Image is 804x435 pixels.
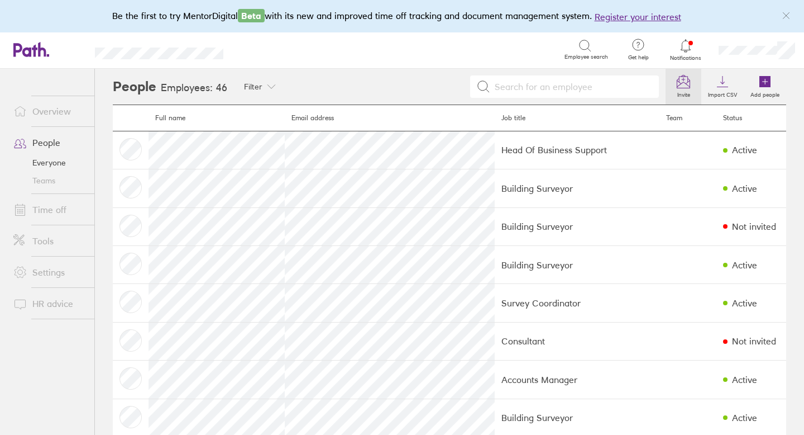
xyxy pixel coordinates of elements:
div: Active [732,375,757,385]
div: Active [732,413,757,423]
td: Accounts Manager [495,361,659,399]
span: Notifications [668,55,704,62]
td: Head Of Business Support [495,131,659,169]
div: Not invited [732,336,776,346]
div: Search [253,44,282,54]
h3: Employees: 46 [161,82,227,94]
a: People [4,131,94,154]
a: HR advice [4,292,94,315]
div: Active [732,183,757,193]
div: Active [732,145,757,155]
div: Not invited [732,221,776,231]
label: Invite [671,88,697,98]
th: Team [659,105,716,131]
label: Add people [744,88,786,98]
td: Survey Coordinator [495,284,659,322]
span: Filter [244,82,262,91]
a: Everyone [4,154,94,172]
h2: People [113,69,156,105]
td: Building Surveyor [495,169,659,207]
a: Notifications [668,38,704,62]
button: Register your interest [595,10,681,23]
th: Status [716,105,787,131]
a: Invite [666,69,701,105]
a: Time off [4,198,94,221]
div: Active [732,260,757,270]
span: Get help [620,54,657,61]
a: Import CSV [701,69,744,105]
a: Overview [4,100,94,122]
td: Building Surveyor [495,207,659,245]
span: Beta [238,9,265,22]
th: Job title [495,105,659,131]
th: Email address [285,105,495,131]
td: Building Surveyor [495,246,659,284]
a: Add people [744,69,786,105]
a: Settings [4,261,94,283]
td: Consultant [495,322,659,360]
div: Active [732,298,757,308]
a: Teams [4,172,94,190]
a: Tools [4,230,94,252]
input: Search for an employee [490,76,653,97]
label: Import CSV [701,88,744,98]
span: Employee search [564,54,608,60]
div: Be the first to try MentorDigital with its new and improved time off tracking and document manage... [112,9,692,23]
th: Full name [149,105,285,131]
